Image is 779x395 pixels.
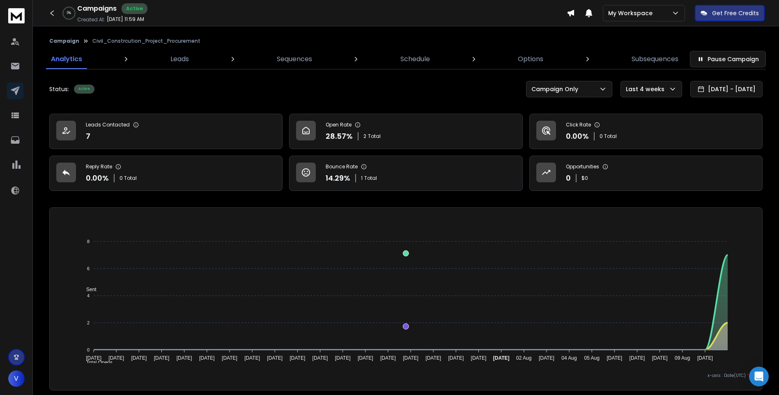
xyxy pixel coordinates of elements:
tspan: [DATE] [313,355,328,361]
a: Options [513,49,548,69]
p: x-axis : Date(UTC) [63,372,749,379]
tspan: [DATE] [222,355,237,361]
tspan: 0 [87,347,90,352]
p: Bounce Rate [326,163,358,170]
span: Total [368,133,381,140]
tspan: 4 [87,293,90,298]
button: [DATE] - [DATE] [690,81,763,97]
tspan: [DATE] [539,355,554,361]
p: 0 Total [600,133,617,140]
a: Click Rate0.00%0 Total [529,114,763,149]
tspan: 2 [87,320,90,325]
p: [DATE] 11:59 AM [107,16,144,23]
tspan: [DATE] [199,355,215,361]
button: Pause Campaign [690,51,766,67]
p: Opportunities [566,163,599,170]
h1: Campaigns [77,4,117,14]
p: Subsequences [632,54,678,64]
a: Sequences [272,49,317,69]
tspan: [DATE] [290,355,305,361]
tspan: [DATE] [493,355,510,361]
p: Campaign Only [531,85,581,93]
tspan: [DATE] [425,355,441,361]
span: 1 [361,175,363,181]
p: 0 Total [119,175,137,181]
p: 28.57 % [326,131,353,142]
div: Active [74,85,94,94]
p: My Workspace [608,9,656,17]
span: Sent [80,287,97,292]
p: Sequences [277,54,312,64]
tspan: [DATE] [154,355,169,361]
div: Open Intercom Messenger [749,367,769,386]
p: Created At: [77,16,105,23]
p: $ 0 [581,175,588,181]
span: 2 [363,133,366,140]
tspan: [DATE] [471,355,487,361]
p: 0 [566,172,571,184]
p: Civil_Constrcution_Project_Procurement [92,38,200,44]
p: Get Free Credits [712,9,759,17]
p: Schedule [400,54,430,64]
span: Total [364,175,377,181]
span: Total Opens [80,360,113,365]
tspan: [DATE] [448,355,464,361]
tspan: [DATE] [607,355,623,361]
p: 14.29 % [326,172,350,184]
tspan: [DATE] [630,355,645,361]
tspan: [DATE] [86,355,101,361]
a: Bounce Rate14.29%1Total [289,156,522,191]
div: Active [122,3,147,14]
button: Get Free Credits [695,5,765,21]
tspan: 6 [87,266,90,271]
tspan: [DATE] [131,355,147,361]
a: Schedule [395,49,435,69]
tspan: [DATE] [244,355,260,361]
p: Options [518,54,543,64]
tspan: [DATE] [108,355,124,361]
tspan: [DATE] [335,355,351,361]
a: Leads Contacted7 [49,114,283,149]
tspan: [DATE] [697,355,713,361]
a: Opportunities0$0 [529,156,763,191]
p: Leads Contacted [86,122,130,128]
tspan: [DATE] [358,355,373,361]
a: Leads [165,49,194,69]
p: Open Rate [326,122,352,128]
tspan: 8 [87,239,90,244]
p: 0.00 % [566,131,589,142]
button: V [8,370,25,387]
a: Reply Rate0.00%0 Total [49,156,283,191]
tspan: [DATE] [177,355,192,361]
p: Click Rate [566,122,591,128]
p: Reply Rate [86,163,112,170]
tspan: [DATE] [267,355,283,361]
p: 0 % [67,11,71,16]
tspan: [DATE] [380,355,396,361]
a: Subsequences [627,49,683,69]
p: Analytics [51,54,82,64]
tspan: 02 Aug [516,355,531,361]
a: Open Rate28.57%2Total [289,114,522,149]
img: logo [8,8,25,23]
a: Analytics [46,49,87,69]
p: Leads [170,54,189,64]
p: Status: [49,85,69,93]
tspan: [DATE] [403,355,418,361]
tspan: 04 Aug [561,355,577,361]
button: Campaign [49,38,79,44]
tspan: 09 Aug [675,355,690,361]
p: 0.00 % [86,172,109,184]
tspan: 05 Aug [584,355,600,361]
tspan: [DATE] [652,355,668,361]
p: 7 [86,131,90,142]
p: Last 4 weeks [626,85,668,93]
